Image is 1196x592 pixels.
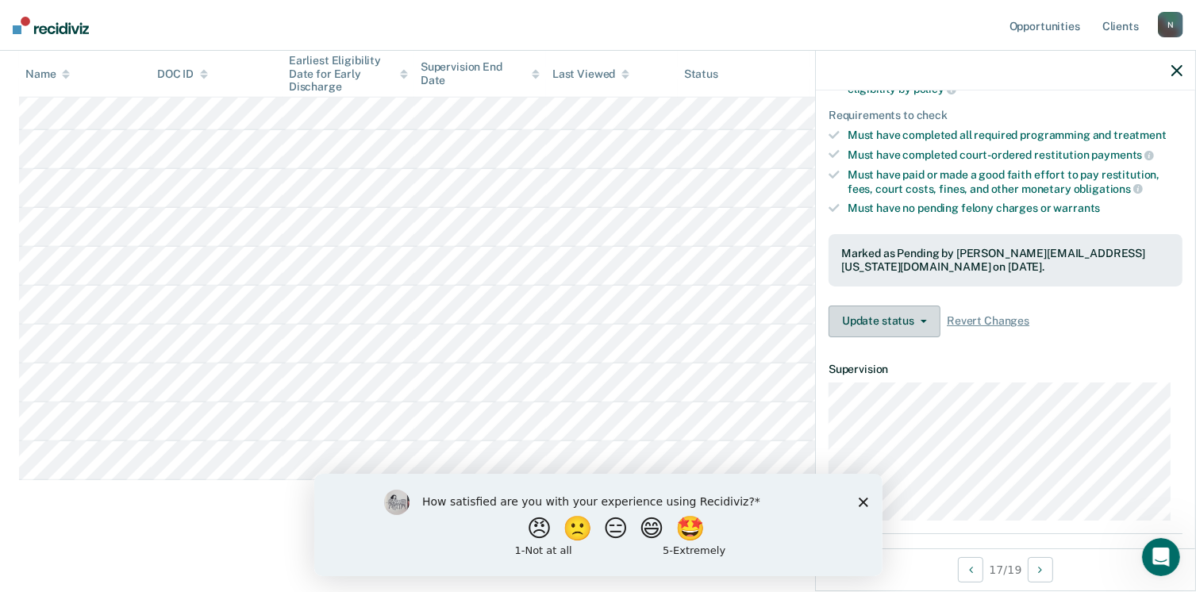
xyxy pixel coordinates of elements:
div: N [1158,12,1183,37]
span: Revert Changes [947,314,1029,328]
div: Last Viewed [552,67,629,81]
button: Update status [829,306,940,337]
iframe: Intercom live chat [1142,538,1180,576]
div: 17 / 19 [816,548,1195,590]
div: Must have paid or made a good faith effort to pay restitution, fees, court costs, fines, and othe... [848,168,1183,195]
div: Supervision End Date [421,60,540,87]
span: policy [913,83,956,95]
span: warrants [1054,202,1101,214]
span: treatment [1113,129,1167,141]
dt: Supervision [829,363,1183,376]
div: Must have completed all required programming and [848,129,1183,142]
div: Requirements to check [829,109,1183,122]
button: Next Opportunity [1028,557,1053,582]
div: Marked as Pending by [PERSON_NAME][EMAIL_ADDRESS][US_STATE][DOMAIN_NAME] on [DATE]. [841,247,1170,274]
img: Recidiviz [13,17,89,34]
div: Earliest Eligibility Date for Early Discharge [289,54,408,94]
button: Previous Opportunity [958,557,983,582]
span: obligations [1074,183,1143,195]
div: Name [25,67,70,81]
dt: Milestones [829,547,1183,560]
div: DOC ID [157,67,208,81]
div: Must have no pending felony charges or [848,202,1183,215]
span: payments [1092,148,1155,161]
iframe: Survey by Kim from Recidiviz [314,474,883,576]
div: Status [684,67,718,81]
div: Must have completed court-ordered restitution [848,148,1183,162]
